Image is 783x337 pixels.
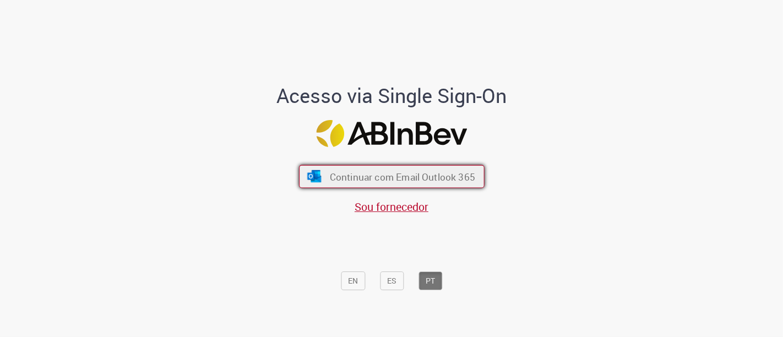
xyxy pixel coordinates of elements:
button: PT [418,271,442,290]
button: EN [341,271,365,290]
a: Sou fornecedor [355,199,428,214]
h1: Acesso via Single Sign-On [239,85,545,107]
img: ícone Azure/Microsoft 360 [306,170,322,182]
button: ES [380,271,404,290]
span: Continuar com Email Outlook 365 [329,170,475,183]
img: Logo ABInBev [316,120,467,147]
button: ícone Azure/Microsoft 360 Continuar com Email Outlook 365 [299,165,485,188]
